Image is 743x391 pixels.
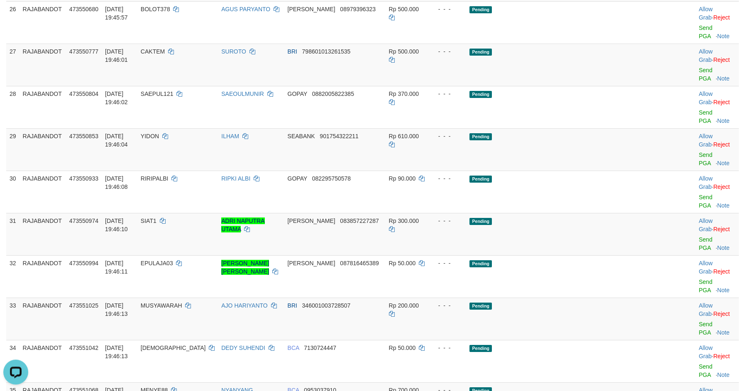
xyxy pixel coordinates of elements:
[699,302,714,317] span: ·
[714,268,730,275] a: Reject
[699,90,714,105] span: ·
[20,44,66,86] td: RAJABANDOT
[6,340,20,382] td: 34
[696,340,739,382] td: ·
[141,302,182,309] span: MUSYAWARAH
[6,128,20,171] td: 29
[389,90,419,97] span: Rp 370.000
[699,24,713,39] a: Send PGA
[141,345,206,351] span: [DEMOGRAPHIC_DATA]
[6,1,20,44] td: 26
[20,340,66,382] td: RAJABANDOT
[288,48,297,55] span: BRI
[320,133,358,139] span: Copy 901754322211 to clipboard
[20,1,66,44] td: RAJABANDOT
[69,175,98,182] span: 473550933
[714,310,730,317] a: Reject
[105,48,128,63] span: [DATE] 19:46:01
[302,302,351,309] span: Copy 346001003728507 to clipboard
[432,301,463,310] div: - - -
[221,6,270,12] a: AGUS PARYANTO
[389,175,416,182] span: Rp 90.000
[141,90,174,97] span: SAEPUL121
[714,99,730,105] a: Reject
[3,3,28,28] button: Open LiveChat chat widget
[699,175,714,190] span: ·
[288,90,307,97] span: GOPAY
[105,6,128,21] span: [DATE] 19:45:57
[696,128,739,171] td: ·
[69,217,98,224] span: 473550974
[696,298,739,340] td: ·
[105,90,128,105] span: [DATE] 19:46:02
[699,345,714,359] span: ·
[6,171,20,213] td: 30
[221,217,264,232] a: ADRI NAPUTRA UTAMA
[469,345,492,352] span: Pending
[699,236,713,251] a: Send PGA
[141,6,170,12] span: BOLOT378
[312,175,351,182] span: Copy 082295750578 to clipboard
[717,329,730,336] a: Note
[717,371,730,378] a: Note
[696,255,739,298] td: ·
[6,44,20,86] td: 27
[469,303,492,310] span: Pending
[340,260,379,266] span: Copy 087816465389 to clipboard
[389,302,419,309] span: Rp 200.000
[20,298,66,340] td: RAJABANDOT
[105,133,128,148] span: [DATE] 19:46:04
[717,33,730,39] a: Note
[469,133,492,140] span: Pending
[699,363,713,378] a: Send PGA
[714,353,730,359] a: Reject
[288,345,299,351] span: BCA
[699,48,713,63] a: Allow Grab
[221,302,268,309] a: AJO HARIYANTO
[469,91,492,98] span: Pending
[696,86,739,128] td: ·
[699,194,713,209] a: Send PGA
[288,260,335,266] span: [PERSON_NAME]
[389,217,419,224] span: Rp 300.000
[717,160,730,166] a: Note
[717,287,730,293] a: Note
[432,5,463,13] div: - - -
[696,1,739,44] td: ·
[20,86,66,128] td: RAJABANDOT
[699,133,713,148] a: Allow Grab
[432,174,463,183] div: - - -
[20,171,66,213] td: RAJABANDOT
[141,217,156,224] span: SIAT1
[432,90,463,98] div: - - -
[699,67,713,82] a: Send PGA
[696,213,739,255] td: ·
[69,302,98,309] span: 473551025
[469,176,492,183] span: Pending
[221,345,265,351] a: DEDY SUHENDI
[105,175,128,190] span: [DATE] 19:46:08
[141,260,173,266] span: EPULAJA03
[221,260,269,275] a: [PERSON_NAME] [PERSON_NAME]
[717,244,730,251] a: Note
[340,217,379,224] span: Copy 083857227287 to clipboard
[69,133,98,139] span: 473550853
[699,260,713,275] a: Allow Grab
[699,302,713,317] a: Allow Grab
[389,260,416,266] span: Rp 50.000
[699,133,714,148] span: ·
[432,132,463,140] div: - - -
[288,133,315,139] span: SEABANK
[714,56,730,63] a: Reject
[20,213,66,255] td: RAJABANDOT
[312,90,354,97] span: Copy 0882005822385 to clipboard
[717,202,730,209] a: Note
[20,255,66,298] td: RAJABANDOT
[105,345,128,359] span: [DATE] 19:46:13
[696,171,739,213] td: ·
[699,217,713,232] a: Allow Grab
[699,217,714,232] span: ·
[714,14,730,21] a: Reject
[699,6,713,21] a: Allow Grab
[221,48,246,55] a: SUROTO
